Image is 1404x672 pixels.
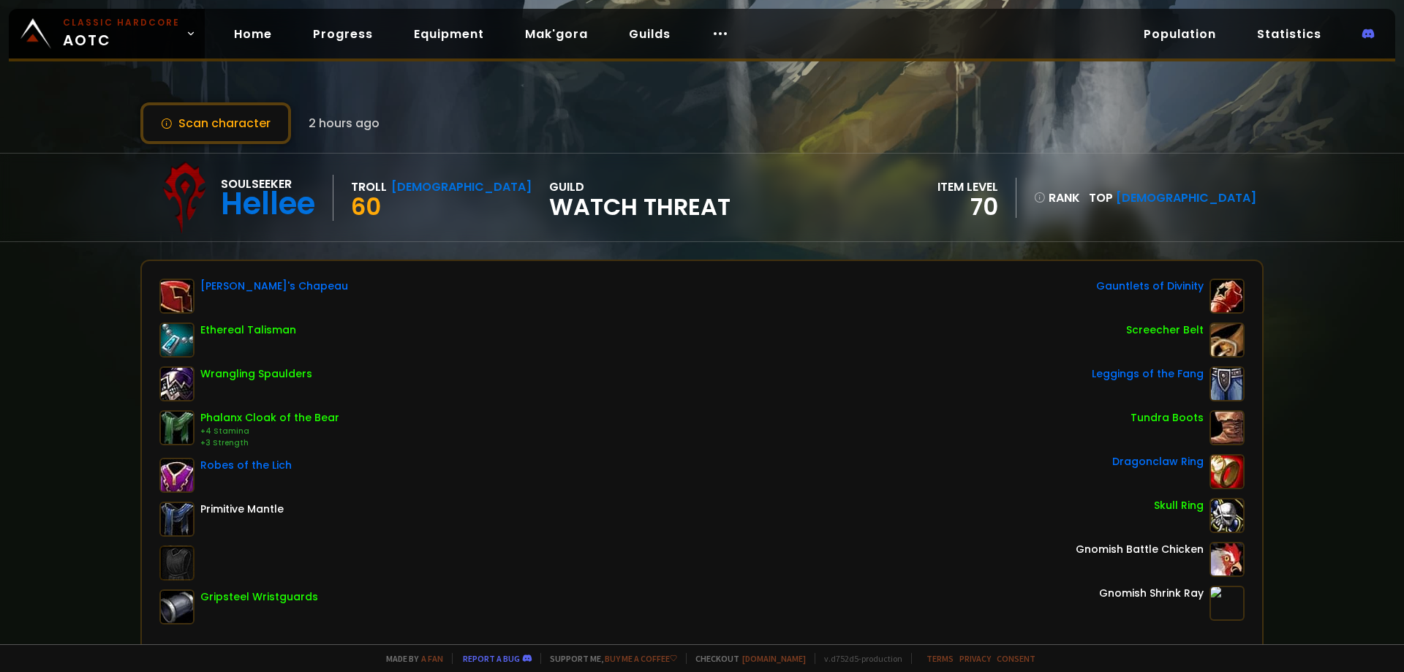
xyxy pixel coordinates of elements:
a: Consent [997,653,1035,664]
div: Dragonclaw Ring [1112,454,1204,469]
div: 70 [937,196,998,218]
span: 2 hours ago [309,114,380,132]
span: Made by [377,653,443,664]
div: Tundra Boots [1131,410,1204,426]
div: Leggings of the Fang [1092,366,1204,382]
div: Hellee [221,193,315,215]
div: Gauntlets of Divinity [1096,279,1204,294]
a: Classic HardcoreAOTC [9,9,205,58]
small: Classic Hardcore [63,16,180,29]
div: Gnomish Battle Chicken [1076,542,1204,557]
a: Privacy [959,653,991,664]
img: item-7724 [1209,279,1245,314]
img: item-10716 [1209,586,1245,621]
a: Equipment [402,19,496,49]
a: Buy me a coffee [605,653,677,664]
img: item-7720 [159,279,195,314]
img: item-3739 [1209,498,1245,533]
div: item level [937,178,998,196]
span: v. d752d5 - production [815,653,902,664]
span: Checkout [686,653,806,664]
img: item-6134 [159,502,195,537]
a: a fan [421,653,443,664]
a: Terms [926,653,954,664]
div: Skull Ring [1154,498,1204,513]
div: +3 Strength [200,437,339,449]
div: Robes of the Lich [200,458,292,473]
img: item-10410 [1209,366,1245,401]
div: Ethereal Talisman [200,322,296,338]
div: Gnomish Shrink Ray [1099,586,1204,601]
a: Home [222,19,284,49]
span: Support me, [540,653,677,664]
div: [DEMOGRAPHIC_DATA] [391,178,532,196]
img: item-16794 [159,589,195,624]
span: AOTC [63,16,180,51]
img: item-10725 [1209,542,1245,577]
div: Screecher Belt [1126,322,1204,338]
button: Scan character [140,102,291,144]
div: Troll [351,178,387,196]
a: Report a bug [463,653,520,664]
a: Mak'gora [513,19,600,49]
a: Statistics [1245,19,1333,49]
img: item-7419 [159,410,195,445]
div: Primitive Mantle [200,502,284,517]
img: item-10710 [1209,454,1245,489]
img: item-16987 [1209,322,1245,358]
img: item-15698 [159,366,195,401]
div: Gripsteel Wristguards [200,589,318,605]
img: item-4430 [159,322,195,358]
div: Soulseeker [221,175,315,193]
div: [PERSON_NAME]'s Chapeau [200,279,348,294]
a: [DOMAIN_NAME] [742,653,806,664]
span: [DEMOGRAPHIC_DATA] [1116,189,1256,206]
span: Watch Threat [549,196,731,218]
span: 60 [351,190,381,223]
div: +4 Stamina [200,426,339,437]
div: Wrangling Spaulders [200,366,312,382]
a: Progress [301,19,385,49]
a: Guilds [617,19,682,49]
a: Population [1132,19,1228,49]
div: Top [1089,189,1256,207]
div: rank [1034,189,1080,207]
img: item-15458 [1209,410,1245,445]
div: guild [549,178,731,218]
img: item-10762 [159,458,195,493]
div: Phalanx Cloak of the Bear [200,410,339,426]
